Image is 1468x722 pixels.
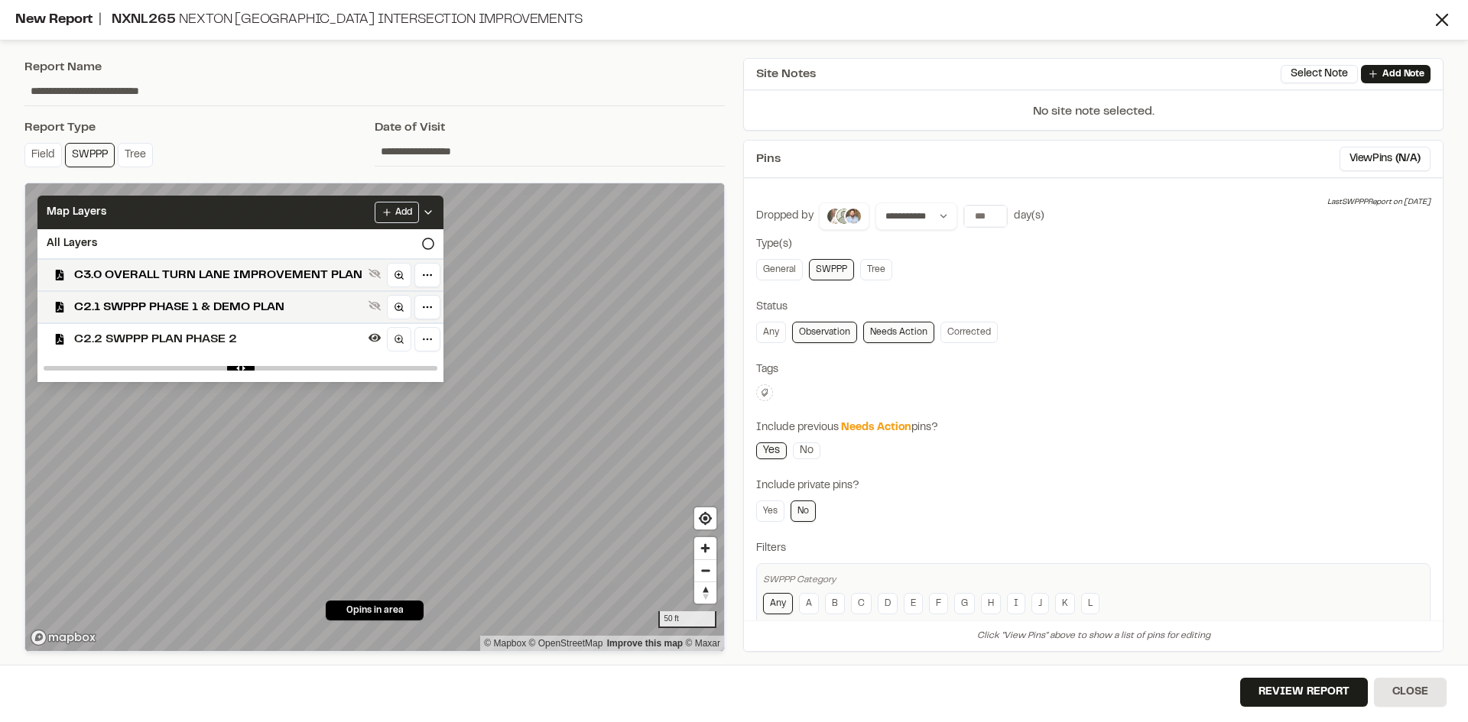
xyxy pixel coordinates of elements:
[375,202,419,223] button: Add
[954,593,975,614] a: G
[387,327,411,351] a: Zoom to layer
[744,620,1443,651] div: Click "View Pins" above to show a list of pins for editing
[74,298,362,316] span: C2.1 SWPPP PHASE 1 & DEMO PLAN
[1031,593,1049,614] a: J
[685,638,720,649] a: Maxar
[529,638,603,649] a: OpenStreetMap
[809,259,854,280] a: SWPPP
[860,259,892,280] a: Tree
[835,207,853,225] img: Matthew
[793,442,820,459] a: No
[365,329,384,347] button: Hide layer
[658,611,716,628] div: 50 ft
[1395,151,1421,167] span: ( N/A )
[929,593,948,614] a: F
[756,150,781,168] span: Pins
[1055,593,1075,614] a: K
[365,296,384,315] button: Show layer
[756,500,784,522] a: Yes
[792,322,857,343] a: Observation
[387,263,411,287] a: Zoom to layer
[841,423,911,432] span: Needs Action
[25,183,724,651] canvas: Map
[694,581,716,604] button: Reset bearing to north
[851,593,872,614] a: C
[74,266,362,284] span: C3.0 OVERALL TURN LANE IMPROVEMENT PLAN
[756,442,787,459] a: Yes
[694,582,716,604] span: Reset bearing to north
[763,573,1424,587] div: SWPPP Category
[1340,147,1431,171] button: ViewPins (N/A)
[981,593,1001,614] a: H
[1014,208,1044,225] div: day(s)
[1382,67,1424,81] p: Add Note
[179,14,582,26] span: Nexton [GEOGRAPHIC_DATA] Intersection Improvements
[756,65,816,83] span: Site Notes
[756,478,1431,494] div: Include private pins?
[1007,593,1025,614] a: I
[756,419,1431,436] div: Include previous pins?
[15,10,1431,31] div: New Report
[756,299,1431,316] div: Status
[1327,196,1431,209] div: Last SWPPP Report on [DATE]
[1281,65,1358,83] button: Select Note
[844,207,862,225] img: Shawn Simons
[744,102,1443,130] p: No site note selected.
[694,507,716,529] button: Find my location
[756,236,1431,253] div: Type(s)
[74,330,362,348] span: C2.2 SWPPP PLAN PHASE 2
[395,206,412,219] span: Add
[1081,593,1099,614] a: L
[24,118,375,137] div: Report Type
[484,638,526,649] a: Mapbox
[24,58,725,76] div: Report Name
[826,207,844,225] img: Donald Jones
[694,537,716,559] button: Zoom in
[825,593,845,614] a: B
[756,540,1431,557] div: Filters
[37,229,443,258] div: All Layers
[346,604,404,617] span: 0 pins in area
[763,593,793,614] a: Any
[756,259,803,280] a: General
[756,361,1431,378] div: Tags
[756,384,773,401] button: Edit Tags
[387,295,411,319] a: Zoom to layer
[1374,678,1447,707] button: Close
[799,593,819,614] a: A
[375,118,725,137] div: Date of Visit
[365,264,384,283] button: Show layer
[819,202,869,230] button: Donald Jones, Matthew, Shawn Simons
[878,593,898,614] a: D
[863,322,934,343] a: Needs Action
[904,593,923,614] a: E
[112,14,176,26] span: NXNL265
[791,500,816,522] a: No
[756,322,786,343] a: Any
[756,208,814,225] div: Dropped by
[1240,678,1368,707] button: Review Report
[940,322,998,343] a: Corrected
[607,638,683,649] a: Map feedback
[694,559,716,581] button: Zoom out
